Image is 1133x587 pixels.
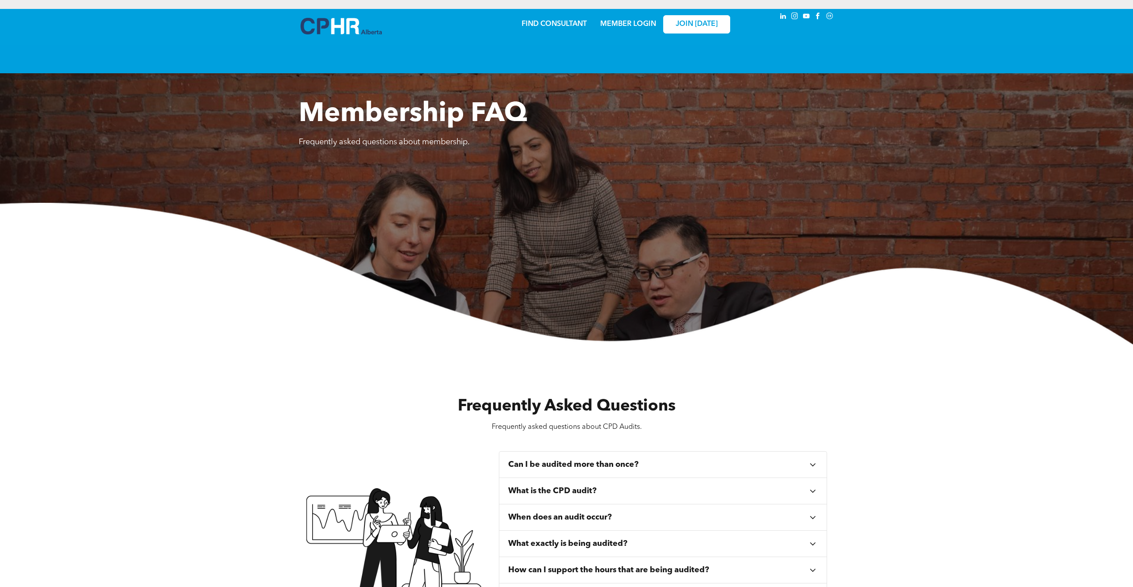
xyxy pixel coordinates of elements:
h3: How can I support the hours that are being audited? [508,565,709,575]
a: Social network [825,11,835,23]
a: FIND CONSULTANT [522,21,587,28]
a: MEMBER LOGIN [600,21,656,28]
a: JOIN [DATE] [663,15,730,34]
span: Frequently asked questions about CPD Audits. [492,423,642,431]
a: facebook [813,11,823,23]
h3: What exactly is being audited? [508,539,627,549]
span: Frequently Asked Questions [458,398,676,415]
h3: Can I be audited more than once? [508,460,639,470]
h3: When does an audit occur? [508,512,612,522]
a: linkedin [778,11,788,23]
a: instagram [790,11,800,23]
span: Membership FAQ [299,101,527,128]
a: youtube [802,11,811,23]
img: A blue and white logo for cp alberta [301,18,382,34]
span: JOIN [DATE] [676,20,718,29]
h3: What is the CPD audit? [508,486,597,496]
span: Frequently asked questions about membership. [299,138,470,146]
